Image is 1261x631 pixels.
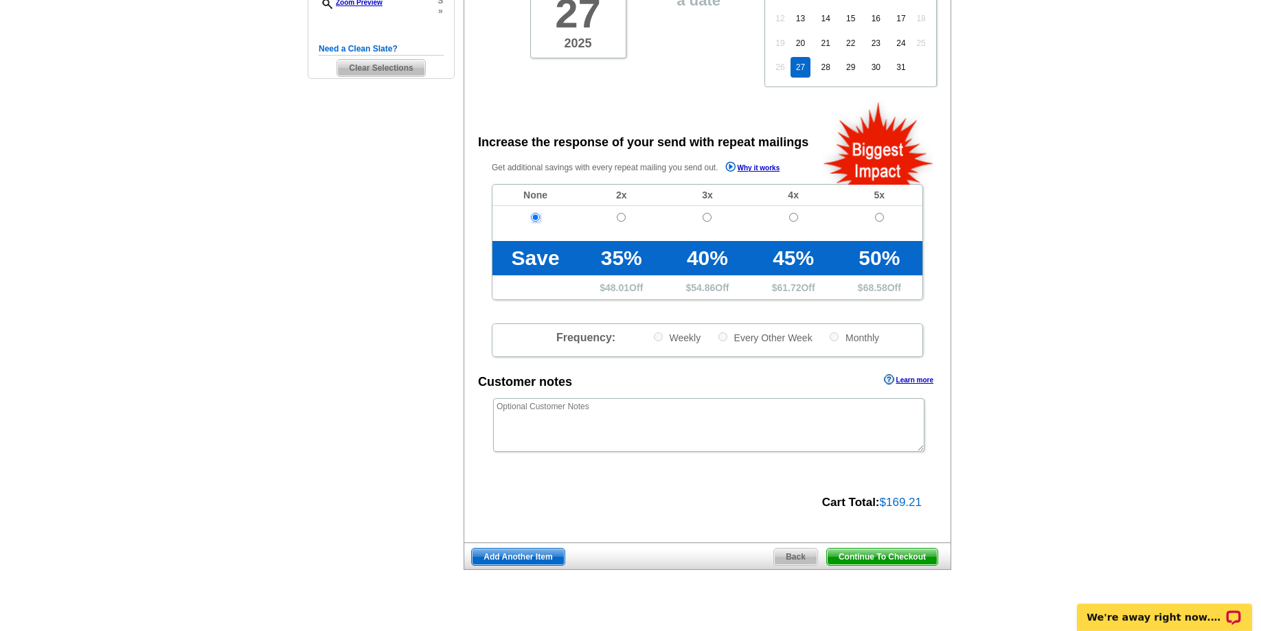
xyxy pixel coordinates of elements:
[578,241,664,275] td: 35%
[478,373,572,391] div: Customer notes
[830,332,839,341] input: Monthly
[916,38,925,48] span: 25
[664,275,750,299] td: $ Off
[751,185,837,206] td: 4x
[815,33,835,54] a: 21
[815,8,835,29] a: 14
[492,241,578,275] td: Save
[791,57,810,78] a: 27
[471,548,565,566] a: Add Another Item
[492,160,809,176] p: Get additional savings with every repeat mailing you send out.
[866,57,886,78] a: 30
[751,241,837,275] td: 45%
[777,282,801,293] span: 61.72
[841,57,861,78] a: 29
[841,33,861,54] a: 22
[891,57,911,78] a: 31
[691,282,715,293] span: 54.86
[837,241,922,275] td: 50%
[652,331,701,344] label: Weekly
[884,374,933,385] a: Learn more
[664,185,750,206] td: 3x
[654,332,663,341] input: Weekly
[822,100,935,185] img: biggestImpact.png
[578,185,664,206] td: 2x
[791,8,810,29] a: 13
[827,549,938,565] span: Continue To Checkout
[815,57,835,78] a: 28
[866,33,886,54] a: 23
[337,60,424,76] span: Clear Selections
[556,332,615,343] span: Frequency:
[916,14,925,23] span: 18
[791,33,810,54] a: 20
[863,282,887,293] span: 68.58
[880,496,922,509] span: $169.21
[866,8,886,29] a: 16
[775,62,784,72] span: 26
[751,275,837,299] td: $ Off
[773,548,818,566] a: Back
[822,496,880,509] strong: Cart Total:
[492,185,578,206] td: None
[531,36,626,58] span: 2025
[717,331,813,344] label: Every Other Week
[319,43,444,56] h5: Need a Clean Slate?
[605,282,629,293] span: 48.01
[774,549,817,565] span: Back
[775,14,784,23] span: 12
[438,6,444,16] span: »
[837,275,922,299] td: $ Off
[837,185,922,206] td: 5x
[891,33,911,54] a: 24
[478,133,808,152] div: Increase the response of your send with repeat mailings
[664,241,750,275] td: 40%
[578,275,664,299] td: $ Off
[891,8,911,29] a: 17
[775,38,784,48] span: 19
[725,161,780,176] a: Why it works
[841,8,861,29] a: 15
[1068,588,1261,631] iframe: LiveChat chat widget
[718,332,727,341] input: Every Other Week
[472,549,564,565] span: Add Another Item
[828,331,879,344] label: Monthly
